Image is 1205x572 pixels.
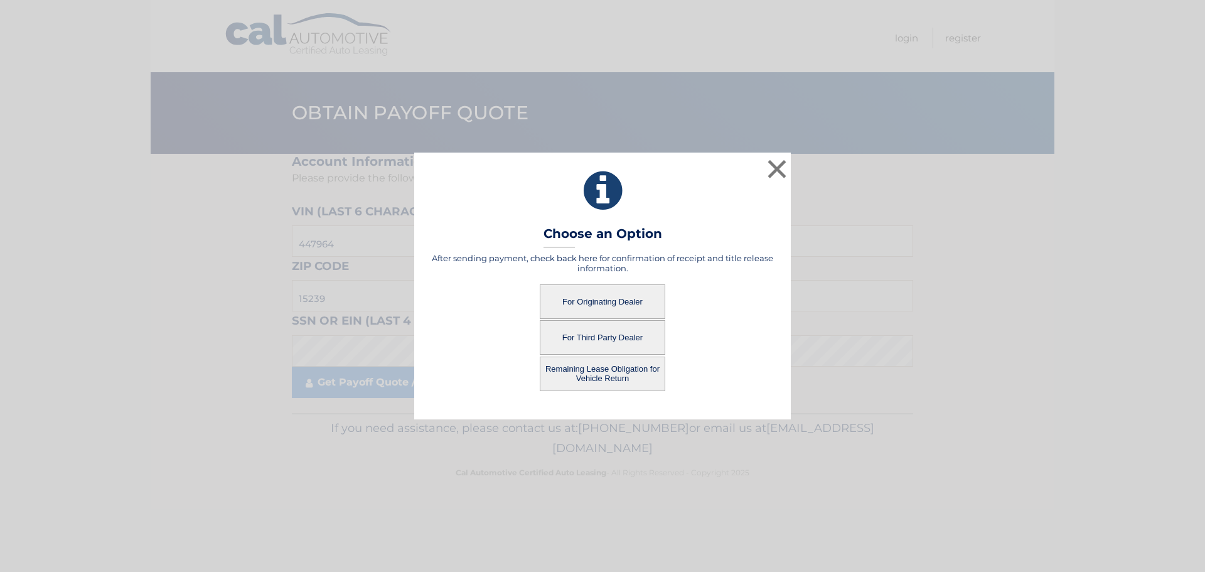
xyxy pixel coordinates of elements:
h5: After sending payment, check back here for confirmation of receipt and title release information. [430,253,775,273]
button: For Third Party Dealer [540,320,665,355]
button: For Originating Dealer [540,284,665,319]
button: × [764,156,790,181]
button: Remaining Lease Obligation for Vehicle Return [540,357,665,391]
h3: Choose an Option [544,226,662,248]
